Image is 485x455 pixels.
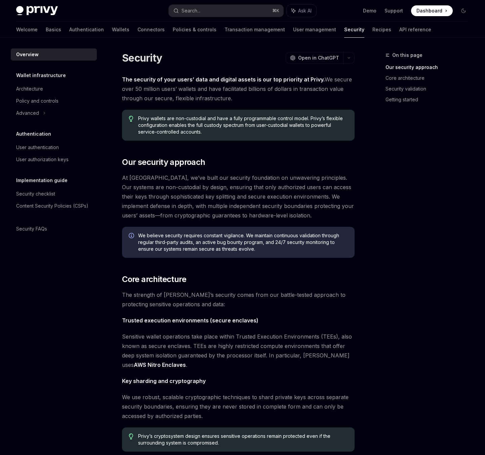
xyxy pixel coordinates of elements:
[16,155,69,164] div: User authorization keys
[16,50,39,59] div: Overview
[386,83,474,94] a: Security validation
[286,52,343,64] button: Open in ChatGPT
[122,157,205,168] span: Our security approach
[122,76,325,83] strong: The security of your users’ data and digital assets is our top priority at Privy.
[385,7,403,14] a: Support
[122,317,258,324] strong: Trusted execution environments (secure enclaves)
[11,200,97,212] a: Content Security Policies (CSPs)
[16,71,66,79] h5: Wallet infrastructure
[138,115,348,135] span: Privy wallets are non-custodial and have a fully programmable control model. Privy’s flexible con...
[416,7,442,14] span: Dashboard
[272,8,279,13] span: ⌘ K
[11,223,97,235] a: Security FAQs
[122,173,355,220] span: At [GEOGRAPHIC_DATA], we’ve built our security foundation on unwavering principles. Our systems a...
[169,5,283,17] button: Search...⌘K
[122,378,206,384] strong: Key sharding and cryptography
[411,5,453,16] a: Dashboard
[16,225,47,233] div: Security FAQs
[16,109,39,117] div: Advanced
[16,130,51,138] h5: Authentication
[129,433,133,440] svg: Tip
[11,153,97,166] a: User authorization keys
[122,332,355,370] span: Sensitive wallet operations take place within Trusted Execution Environments (TEEs), also known a...
[225,22,285,38] a: Transaction management
[11,83,97,95] a: Architecture
[11,95,97,107] a: Policy and controls
[69,22,104,38] a: Authentication
[173,22,216,38] a: Policies & controls
[129,116,133,122] svg: Tip
[399,22,431,38] a: API reference
[293,22,336,38] a: User management
[11,141,97,153] a: User authentication
[137,22,165,38] a: Connectors
[46,22,61,38] a: Basics
[298,7,312,14] span: Ask AI
[16,85,43,93] div: Architecture
[138,433,348,446] span: Privy’s cryptosystem design ensures sensitive operations remain protected even if the surrounding...
[458,5,469,16] button: Toggle dark mode
[386,62,474,73] a: Our security approach
[16,143,59,151] div: User authentication
[392,51,422,59] span: On this page
[344,22,364,38] a: Security
[122,75,355,103] span: We secure over 50 million users’ wallets and have facilitated billions of dollars in transaction ...
[181,7,200,15] div: Search...
[386,73,474,83] a: Core architecture
[11,48,97,61] a: Overview
[122,52,162,64] h1: Security
[129,233,135,240] svg: Info
[372,22,391,38] a: Recipes
[122,392,355,421] span: We use robust, scalable cryptographic techniques to shard private keys across separate security b...
[112,22,129,38] a: Wallets
[16,176,68,184] h5: Implementation guide
[16,190,55,198] div: Security checklist
[138,232,348,252] span: We believe security requires constant vigilance. We maintain continuous validation through regula...
[363,7,376,14] a: Demo
[122,290,355,309] span: The strength of [PERSON_NAME]’s security comes from our battle-tested approach to protecting sens...
[298,55,339,61] span: Open in ChatGPT
[16,202,88,210] div: Content Security Policies (CSPs)
[287,5,316,17] button: Ask AI
[16,6,58,15] img: dark logo
[122,274,186,285] span: Core architecture
[11,188,97,200] a: Security checklist
[16,22,38,38] a: Welcome
[386,94,474,105] a: Getting started
[16,97,58,105] div: Policy and controls
[134,361,186,369] a: AWS Nitro Enclaves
